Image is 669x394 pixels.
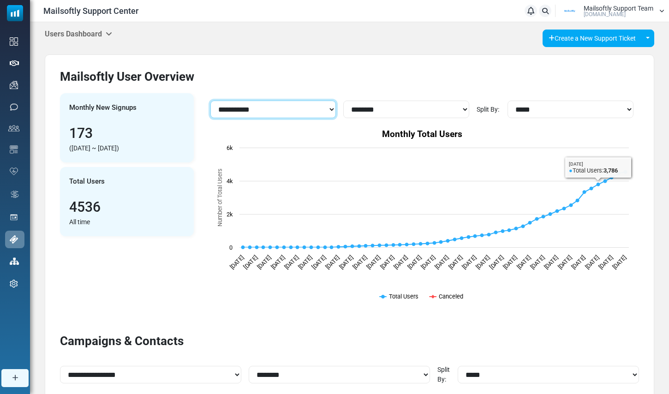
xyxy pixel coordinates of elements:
[352,254,368,271] text: [DATE]
[474,254,491,271] text: [DATE]
[64,143,179,153] div: ([DATE] ~ [DATE])
[543,254,559,271] text: [DATE]
[53,332,646,350] div: Campaigns & Contacts
[311,254,327,271] text: [DATE]
[216,168,223,227] text: Number of Total Users
[558,4,664,18] a: User Logo Mailsoftly Support Team [DOMAIN_NAME]
[365,254,382,271] text: [DATE]
[210,125,633,310] svg: Monthly Total Users
[10,167,18,175] img: domain-health-icon.svg
[43,5,138,17] span: Mailsoftly Support Center
[8,125,19,131] img: contacts-icon.svg
[10,189,20,200] img: workflow.svg
[558,4,581,18] img: User Logo
[227,144,233,151] text: 6k
[392,254,409,271] text: [DATE]
[597,254,614,271] text: [DATE]
[502,254,518,271] text: [DATE]
[584,12,626,17] span: [DOMAIN_NAME]
[584,254,600,271] text: [DATE]
[406,254,423,271] text: [DATE]
[420,254,436,271] text: [DATE]
[64,102,179,113] span: Monthly New Signups
[584,5,653,12] span: Mailsoftly Support Team
[53,68,646,86] div: Mailsoftly User Overview
[556,254,573,271] text: [DATE]
[382,129,462,139] text: Monthly Total Users
[229,244,233,251] text: 0
[379,254,395,271] text: [DATE]
[10,213,18,221] img: landing_pages.svg
[64,176,179,187] span: Total Users
[283,254,299,271] text: [DATE]
[439,293,463,300] text: Canceled
[10,81,18,89] img: campaigns-icon.png
[10,235,18,244] img: support-icon-active.svg
[256,254,272,271] text: [DATE]
[7,5,23,21] img: mailsoftly_icon_blue_white.svg
[269,254,286,271] text: [DATE]
[338,254,354,271] text: [DATE]
[477,105,500,114] span: Split By:
[437,365,450,384] span: Split By:
[529,254,546,271] text: [DATE]
[515,254,532,271] text: [DATE]
[488,254,505,271] text: [DATE]
[447,254,464,271] text: [DATE]
[570,254,586,271] text: [DATE]
[64,197,179,217] div: 4536
[64,123,179,143] div: 173
[45,30,112,38] h5: Users Dashboard
[227,178,233,185] text: 4k
[242,254,259,271] text: [DATE]
[10,145,18,154] img: email-templates-icon.svg
[227,211,233,218] text: 2k
[433,254,450,271] text: [DATE]
[64,217,179,227] div: All time
[389,293,418,300] text: Total Users
[10,103,18,111] img: sms-icon.png
[460,254,477,271] text: [DATE]
[324,254,340,271] text: [DATE]
[297,254,313,271] text: [DATE]
[10,37,18,46] img: dashboard-icon.svg
[228,254,245,271] text: [DATE]
[611,254,627,271] text: [DATE]
[10,280,18,288] img: settings-icon.svg
[543,30,642,47] a: Create a New Support Ticket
